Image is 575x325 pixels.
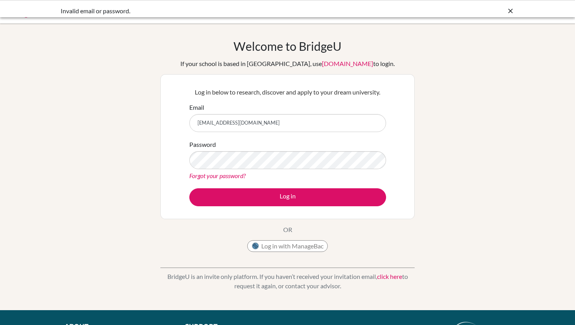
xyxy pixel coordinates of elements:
[247,240,328,252] button: Log in with ManageBac
[189,87,386,97] p: Log in below to research, discover and apply to your dream university.
[189,188,386,206] button: Log in
[189,172,246,179] a: Forgot your password?
[189,140,216,149] label: Password
[283,225,292,234] p: OR
[61,6,397,16] div: Invalid email or password.
[234,39,341,53] h1: Welcome to BridgeU
[322,60,373,67] a: [DOMAIN_NAME]
[160,272,415,291] p: BridgeU is an invite only platform. If you haven’t received your invitation email, to request it ...
[180,59,395,68] div: If your school is based in [GEOGRAPHIC_DATA], use to login.
[377,273,402,280] a: click here
[189,103,204,112] label: Email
